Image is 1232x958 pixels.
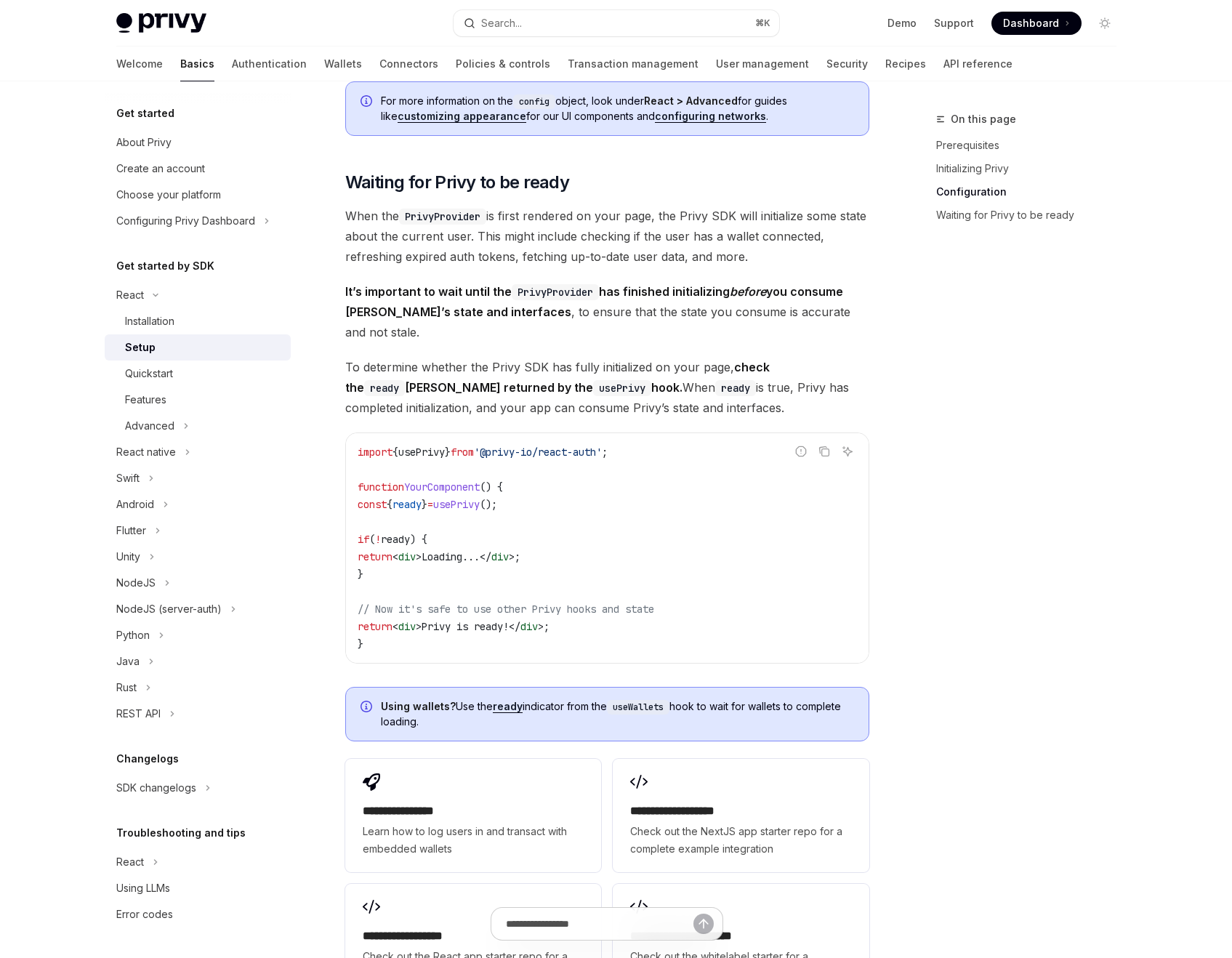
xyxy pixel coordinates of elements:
button: Toggle React native section [105,439,291,465]
a: Wallets [324,47,362,81]
button: Toggle Configuring Privy Dashboard section [105,208,291,234]
button: Send message [693,914,714,934]
span: YourComponent [404,480,480,494]
span: ; [544,620,549,633]
div: Java [116,653,140,670]
span: ! [375,533,381,546]
a: ready [493,700,523,713]
code: ready [715,380,756,396]
strong: Using wallets? [381,700,456,712]
span: ; [602,446,608,459]
a: Quickstart [105,361,291,387]
div: Flutter [116,522,146,539]
span: } [358,637,363,651]
a: Support [934,16,974,31]
span: div [491,550,509,563]
span: div [398,620,416,633]
a: Waiting for Privy to be ready [936,204,1128,227]
span: ; [515,550,520,563]
span: When the is first rendered on your page, the Privy SDK will initialize some state about the curre... [345,206,869,267]
span: < [392,550,398,563]
div: Android [116,496,154,513]
a: **** **** **** *Learn how to log users in and transact with embedded wallets [345,759,601,872]
span: </ [480,550,491,563]
div: React native [116,443,176,461]
button: Toggle dark mode [1093,12,1116,35]
a: Transaction management [568,47,698,81]
span: </ [509,620,520,633]
span: Dashboard [1003,16,1059,31]
div: Python [116,627,150,644]
div: NodeJS [116,574,156,592]
a: User management [716,47,809,81]
span: return [358,620,392,633]
a: Error codes [105,901,291,927]
div: Choose your platform [116,186,221,204]
span: To determine whether the Privy SDK has fully initialized on your page, When is true, Privy has co... [345,357,869,418]
span: } [358,568,363,581]
button: Toggle REST API section [105,701,291,727]
button: Toggle Swift section [105,465,291,491]
span: function [358,480,404,494]
span: Learn how to log users in and transact with embedded wallets [363,823,584,858]
span: '@privy-io/react-auth' [474,446,602,459]
div: Quickstart [125,365,173,382]
code: ready [364,380,405,396]
div: REST API [116,705,161,722]
a: Installation [105,308,291,334]
div: Rust [116,679,137,696]
button: Ask AI [838,442,857,461]
button: Toggle Java section [105,648,291,675]
a: Policies & controls [456,47,550,81]
a: **** **** **** ****Check out the NextJS app starter repo for a complete example integration [613,759,869,872]
button: Report incorrect code [792,442,810,461]
span: ⌘ K [755,17,770,29]
span: div [520,620,538,633]
a: Recipes [885,47,926,81]
a: API reference [943,47,1012,81]
a: Welcome [116,47,163,81]
div: Using LLMs [116,879,170,897]
code: config [513,94,555,109]
a: Setup [105,334,291,361]
h5: Changelogs [116,750,179,768]
span: if [358,533,369,546]
span: , to ensure that the state you consume is accurate and not stale. [345,281,869,342]
span: ready [392,498,422,511]
span: > [416,550,422,563]
span: from [451,446,474,459]
button: Toggle Android section [105,491,291,518]
button: Open search [454,10,779,36]
div: React [116,853,144,871]
a: Dashboard [991,12,1082,35]
span: On this page [951,110,1016,128]
span: Waiting for Privy to be ready [345,171,570,194]
em: before [730,284,766,299]
button: Toggle React section [105,282,291,308]
a: customizing appearance [398,110,526,123]
button: Toggle Advanced section [105,413,291,439]
a: Prerequisites [936,134,1128,157]
span: For more information on the object, look under for guides like for our UI components and . [381,94,854,124]
code: usePrivy [593,380,651,396]
div: Configuring Privy Dashboard [116,212,255,230]
strong: React > Advanced [644,94,738,107]
a: Security [826,47,868,81]
button: Copy the contents from the code block [815,442,834,461]
div: Search... [481,15,522,32]
div: Features [125,391,166,408]
div: About Privy [116,134,172,151]
a: configuring networks [655,110,766,123]
a: Configuration [936,180,1128,204]
img: light logo [116,13,206,33]
div: Create an account [116,160,205,177]
span: Loading... [422,550,480,563]
a: Demo [887,16,917,31]
a: Create an account [105,156,291,182]
h5: Get started by SDK [116,257,214,275]
a: Authentication [232,47,307,81]
span: usePrivy [433,498,480,511]
input: Ask a question... [506,908,693,940]
button: Toggle Rust section [105,675,291,701]
code: PrivyProvider [399,209,486,225]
